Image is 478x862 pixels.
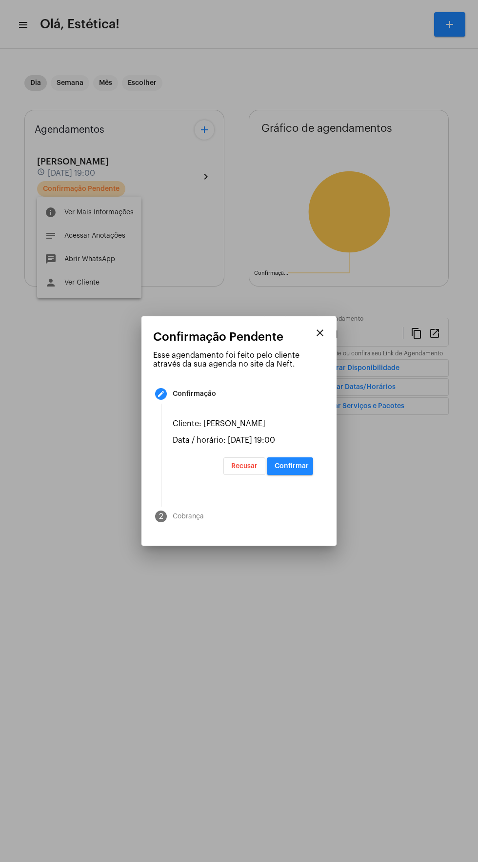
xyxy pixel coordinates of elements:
[173,419,313,428] p: Cliente: [PERSON_NAME]
[153,351,325,369] p: Esse agendamento foi feito pelo cliente através da sua agenda no site da Neft.
[159,512,163,521] span: 2
[173,436,313,445] p: Data / horário: [DATE] 19:00
[275,463,309,470] span: Confirmar
[231,463,258,470] span: Recusar
[173,513,204,520] div: Cobrança
[173,390,216,397] div: Confirmação
[267,457,313,475] button: Confirmar
[223,457,265,475] button: Recusar
[314,327,326,339] mat-icon: close
[153,330,283,343] span: Confirmação Pendente
[157,390,165,398] mat-icon: create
